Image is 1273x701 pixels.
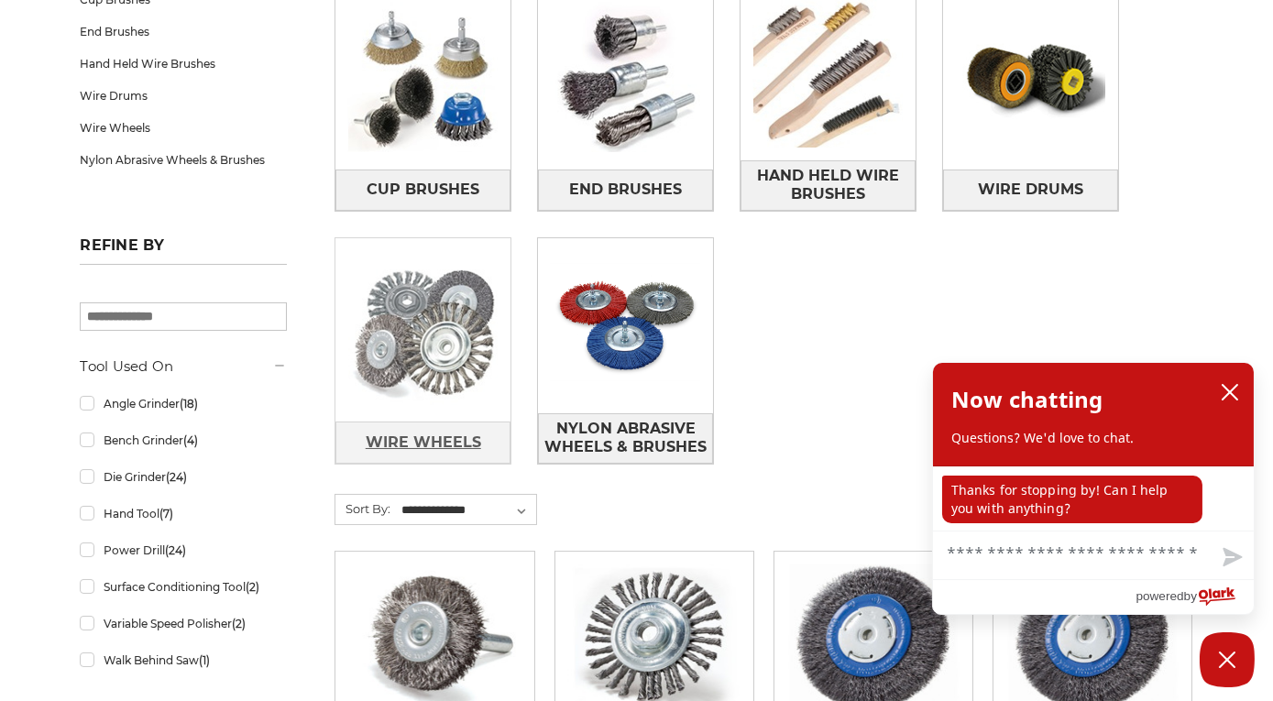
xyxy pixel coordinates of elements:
span: Nylon Abrasive Wheels & Brushes [539,413,712,463]
div: olark chatbox [932,362,1255,615]
a: Nylon Abrasive Wheels & Brushes [538,413,713,464]
span: (2) [232,617,246,630]
span: (4) [183,433,198,447]
h5: Refine by [80,236,287,265]
a: Surface Conditioning Tool [80,571,287,603]
span: Wire Drums [978,174,1083,205]
a: End Brushes [80,16,287,48]
span: (2) [246,580,259,594]
a: Powered by Olark [1136,580,1254,614]
label: Sort By: [335,495,390,522]
a: Wire Wheels [335,422,510,463]
a: Wire Wheels [80,112,287,144]
a: Wire Drums [943,170,1118,211]
img: Nylon Abrasive Wheels & Brushes [538,238,713,413]
a: End Brushes [538,170,713,211]
span: Hand Held Wire Brushes [741,160,915,210]
h5: Tool Used On [80,356,287,378]
span: (1) [199,653,210,667]
span: Cup Brushes [367,174,479,205]
a: Nylon Abrasive Wheels & Brushes [80,144,287,176]
button: Close Chatbox [1200,632,1255,687]
a: Die Grinder [80,461,287,493]
span: by [1184,585,1197,608]
img: Wire Wheels [335,243,510,418]
a: Walk Behind Saw [80,644,287,676]
button: Send message [1208,537,1254,579]
span: (7) [159,507,173,520]
a: Power Drill [80,534,287,566]
div: chat [933,466,1254,531]
a: Hand Held Wire Brushes [80,48,287,80]
a: Variable Speed Polisher [80,608,287,640]
a: Cup Brushes [335,170,510,211]
a: Bench Grinder [80,424,287,456]
a: Hand Held Wire Brushes [741,160,916,211]
span: powered [1136,585,1183,608]
span: End Brushes [569,174,682,205]
button: close chatbox [1215,378,1245,406]
h2: Now chatting [951,381,1103,418]
p: Thanks for stopping by! Can I help you with anything? [942,476,1202,523]
span: (18) [180,397,198,411]
select: Sort By: [399,497,535,524]
a: Hand Tool [80,498,287,530]
a: Angle Grinder [80,388,287,420]
span: Wire Wheels [366,427,481,458]
span: (24) [165,543,186,557]
a: Wire Drums [80,80,287,112]
p: Questions? We'd love to chat. [951,429,1235,447]
span: (24) [166,470,187,484]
